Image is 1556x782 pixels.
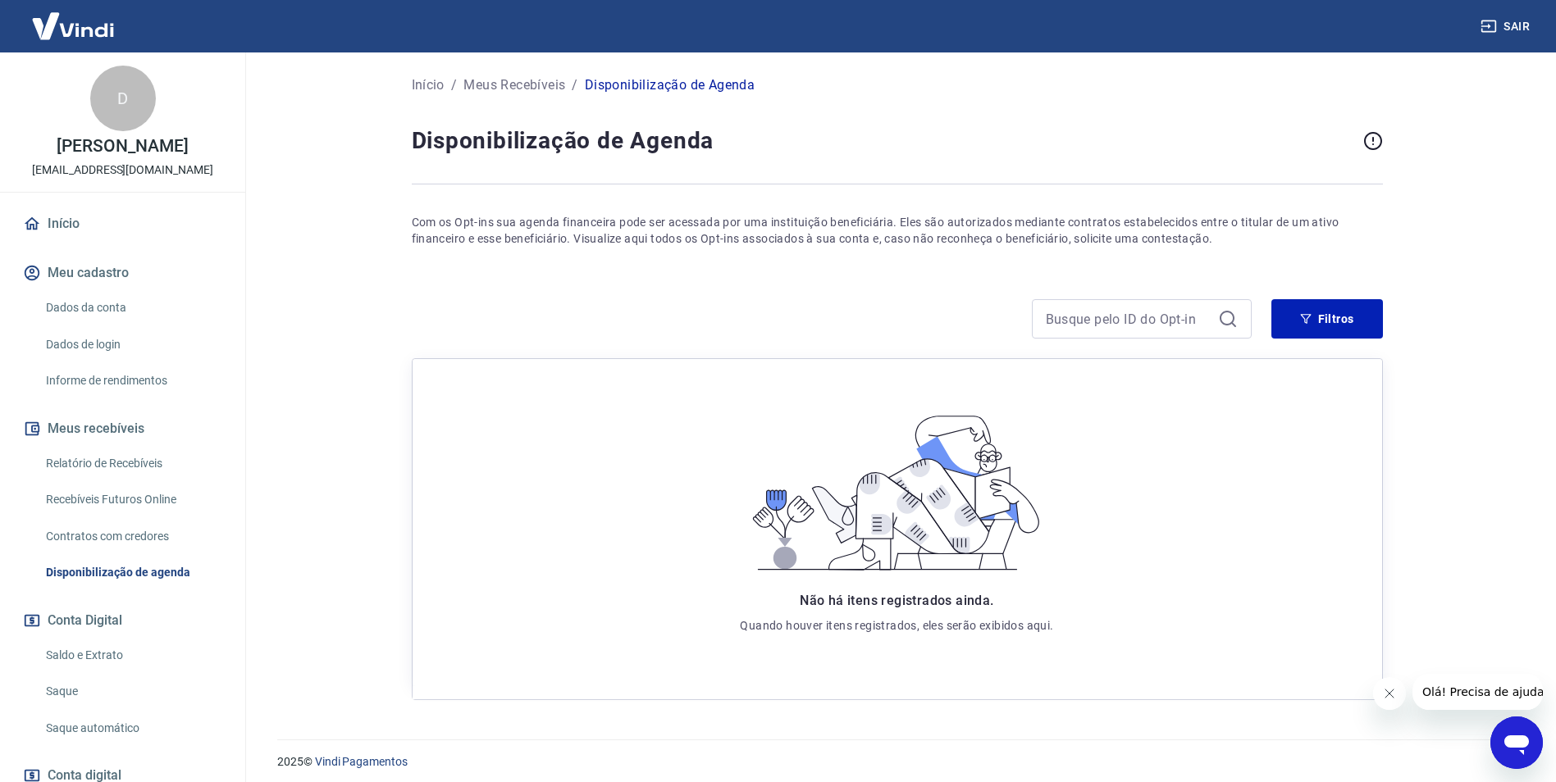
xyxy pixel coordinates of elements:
[1412,674,1543,710] iframe: Mensagem da empresa
[412,125,1357,157] h4: Disponibilização de Agenda
[451,75,457,95] p: /
[39,712,226,745] a: Saque automático
[39,447,226,480] a: Relatório de Recebíveis
[740,617,1053,634] p: Quando houver itens registrados, eles serão exibidos aqui.
[39,556,226,589] a: Disponibilização de agenda
[1490,716,1543,769] iframe: Botão para abrir a janela de mensagens
[39,639,226,672] a: Saldo e Extrato
[90,66,156,131] div: D
[20,411,226,447] button: Meus recebíveis
[1046,307,1211,331] input: Busque pelo ID do Opt-in
[39,364,226,398] a: Informe de rendimentos
[39,483,226,516] a: Recebíveis Futuros Online
[1373,677,1406,710] iframe: Fechar mensagem
[39,291,226,325] a: Dados da conta
[20,255,226,291] button: Meu cadastro
[572,75,577,95] p: /
[1477,11,1536,42] button: Sair
[32,161,213,179] p: [EMAIL_ADDRESS][DOMAIN_NAME]
[315,755,408,768] a: Vindi Pagamentos
[39,328,226,361] a: Dados de login
[412,75,445,95] a: Início
[412,214,1383,247] p: Com os Opt-ins sua agenda financeira pode ser acessada por uma instituição beneficiária. Eles são...
[20,602,226,639] button: Conta Digital
[1271,299,1383,339] button: Filtros
[39,520,226,553] a: Contratos com credores
[585,75,755,95] p: Disponibilização de Agenda
[20,1,126,51] img: Vindi
[20,206,226,242] a: Início
[39,675,226,708] a: Saque
[277,753,1517,771] p: 2025 ©
[57,138,188,155] p: [PERSON_NAME]
[463,75,565,95] a: Meus Recebíveis
[10,11,138,25] span: Olá! Precisa de ajuda?
[800,593,993,608] span: Não há itens registrados ainda.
